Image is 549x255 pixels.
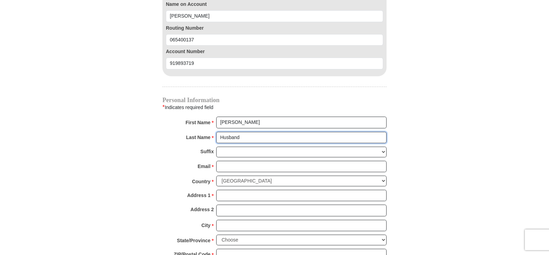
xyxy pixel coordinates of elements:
strong: First Name [186,118,210,127]
strong: Country [192,177,211,186]
label: Name on Account [166,1,383,8]
h4: Personal Information [162,97,387,103]
strong: Suffix [200,147,214,156]
strong: State/Province [177,236,210,245]
strong: Address 1 [187,190,211,200]
strong: Address 2 [190,205,214,214]
strong: Email [198,161,210,171]
label: Account Number [166,48,383,55]
label: Routing Number [166,24,383,32]
strong: City [201,220,210,230]
strong: Last Name [186,133,211,142]
div: Indicates required field [162,103,387,112]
